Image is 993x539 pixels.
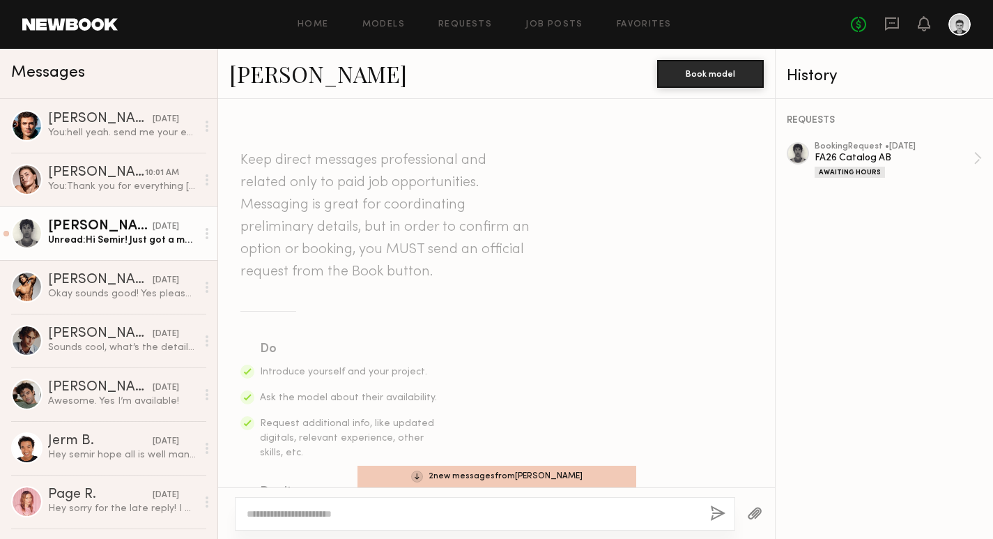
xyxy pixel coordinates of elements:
div: [DATE] [153,435,179,448]
a: Job Posts [525,20,583,29]
div: History [787,68,982,84]
div: Okay sounds good! Yes please let me know soon as you can if you’ll be booking me so i can get a c... [48,287,197,301]
div: [DATE] [153,381,179,395]
div: [PERSON_NAME] [48,112,153,126]
div: [DATE] [153,489,179,502]
div: [PERSON_NAME] [48,381,153,395]
a: Book model [657,67,764,79]
div: Awesome. Yes I’m available! [48,395,197,408]
div: [PERSON_NAME] [48,273,153,287]
div: [DATE] [153,328,179,341]
div: REQUESTS [787,116,982,126]
a: Requests [438,20,492,29]
span: Ask the model about their availability. [260,393,437,402]
div: [PERSON_NAME] [48,327,153,341]
div: [DATE] [153,113,179,126]
button: Book model [657,60,764,88]
span: Messages [11,65,85,81]
div: Hey sorry for the late reply! I was out of town working. If you have any other upcoming projects ... [48,502,197,515]
div: [DATE] [153,220,179,234]
header: Keep direct messages professional and related only to paid job opportunities. Messaging is great ... [240,149,533,283]
div: Jerm B. [48,434,153,448]
div: Awaiting Hours [815,167,885,178]
div: Do [260,340,438,359]
div: [DATE] [153,274,179,287]
div: You: hell yeah. send me your email [48,126,197,139]
div: [PERSON_NAME] [48,220,153,234]
a: bookingRequest •[DATE]FA26 Catalog ABAwaiting Hours [815,142,982,178]
div: Unread: Hi Semir! Just got a message from NewBook saying I logged my hours incorrectly. Accidenta... [48,234,197,247]
div: FA26 Catalog AB [815,151,973,165]
div: Page R. [48,488,153,502]
div: 10:01 AM [145,167,179,180]
a: Models [362,20,405,29]
a: Favorites [617,20,672,29]
a: [PERSON_NAME] [229,59,407,89]
div: Don’t [260,483,438,502]
span: Introduce yourself and your project. [260,367,427,377]
div: Sounds cool, what’s the details ? [48,341,197,354]
div: 2 new message s from [PERSON_NAME] [357,466,636,487]
div: booking Request • [DATE] [815,142,973,151]
span: Request additional info, like updated digitals, relevant experience, other skills, etc. [260,419,434,457]
a: Home [298,20,329,29]
div: [PERSON_NAME] [48,166,145,180]
div: Hey semir hope all is well man Just checking in to see if you have any shoots coming up. Since we... [48,448,197,462]
div: You: Thank you for everything [PERSON_NAME]! Was great having you. Hope to do more in the future [48,180,197,193]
